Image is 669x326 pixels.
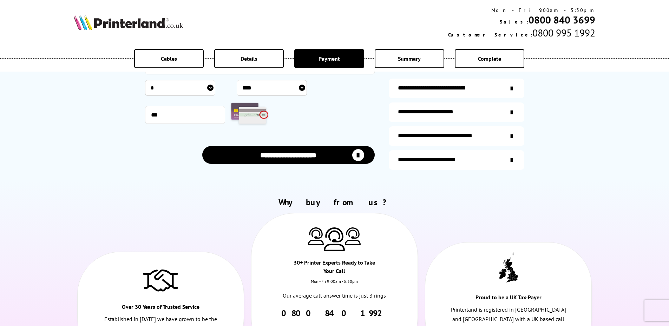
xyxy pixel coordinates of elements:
div: Proud to be a UK Tax-Payer [467,293,550,305]
p: Our average call answer time is just 3 rings [276,291,393,300]
div: Over 30 Years of Trusted Service [119,302,202,314]
a: items-arrive [389,102,524,122]
img: UK tax payer [499,252,518,285]
a: secure-website [389,150,524,170]
span: Details [241,55,257,62]
a: additional-ink [389,79,524,98]
img: Printer Experts [345,227,361,245]
div: Mon - Fri 9:00am - 5.30pm [251,279,418,291]
span: Complete [478,55,501,62]
a: 0800 840 1992 [281,308,388,319]
span: Customer Service: [448,32,532,38]
span: 0800 995 1992 [532,26,595,39]
span: Payment [319,55,340,62]
span: Summary [398,55,421,62]
img: Trusted Service [143,266,178,294]
img: Printer Experts [324,227,345,252]
span: Sales: [500,19,529,25]
a: additional-cables [389,126,524,146]
a: 0800 840 3699 [529,13,595,26]
h2: Why buy from us? [74,197,596,208]
img: Printerland Logo [74,15,183,30]
span: Cables [161,55,177,62]
img: Printer Experts [308,227,324,245]
div: 30+ Printer Experts Ready to Take Your Call [293,258,376,279]
div: Mon - Fri 9:00am - 5:30pm [448,7,595,13]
